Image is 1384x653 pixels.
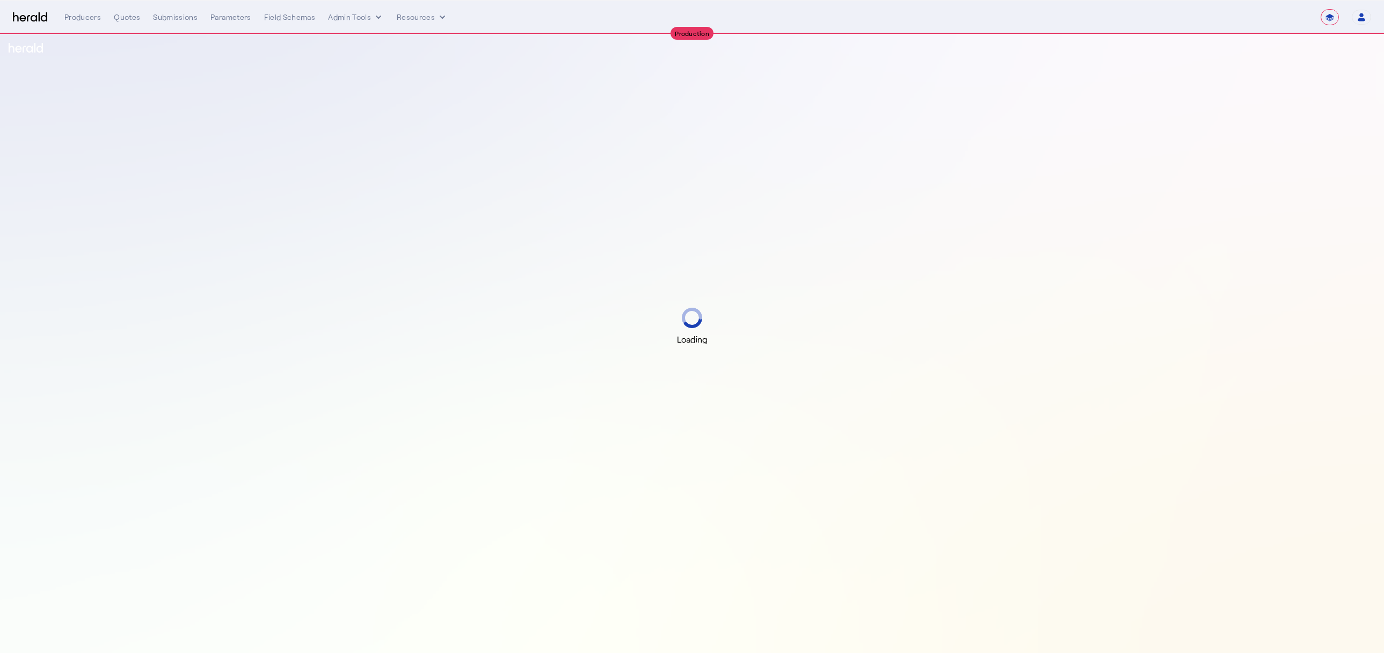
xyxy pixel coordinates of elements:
div: Submissions [153,12,198,23]
button: Resources dropdown menu [397,12,448,23]
div: Production [671,27,713,40]
div: Field Schemas [264,12,316,23]
img: Herald Logo [13,12,47,23]
div: Quotes [114,12,140,23]
div: Parameters [210,12,251,23]
div: Producers [64,12,101,23]
button: internal dropdown menu [328,12,384,23]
